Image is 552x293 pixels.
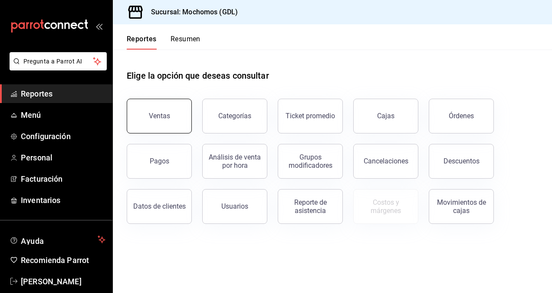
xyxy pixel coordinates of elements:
button: Descuentos [429,144,494,179]
span: Configuración [21,130,105,142]
button: Análisis de venta por hora [202,144,267,179]
div: Análisis de venta por hora [208,153,262,170]
a: Pregunta a Parrot AI [6,63,107,72]
button: Resumen [171,35,200,50]
span: Inventarios [21,194,105,206]
a: Cajas [353,99,418,133]
h3: Sucursal: Mochomos (GDL) [144,7,238,17]
button: Pregunta a Parrot AI [10,52,107,70]
span: Personal [21,152,105,163]
button: Reporte de asistencia [278,189,343,224]
button: open_drawer_menu [95,23,102,30]
button: Datos de clientes [127,189,192,224]
button: Reportes [127,35,157,50]
div: Movimientos de cajas [434,198,488,215]
div: Ventas [149,112,170,120]
h1: Elige la opción que deseas consultar [127,69,269,82]
div: Cancelaciones [364,157,408,165]
button: Ventas [127,99,192,133]
button: Grupos modificadores [278,144,343,179]
div: Cajas [377,111,395,121]
button: Contrata inventarios para ver este reporte [353,189,418,224]
div: Reporte de asistencia [283,198,337,215]
span: Pregunta a Parrot AI [23,57,93,66]
button: Usuarios [202,189,267,224]
div: Usuarios [221,202,248,210]
span: Ayuda [21,234,94,245]
button: Categorías [202,99,267,133]
div: Grupos modificadores [283,153,337,170]
div: Datos de clientes [133,202,186,210]
div: Costos y márgenes [359,198,413,215]
div: Descuentos [444,157,480,165]
div: Ticket promedio [286,112,335,120]
div: Categorías [218,112,251,120]
button: Movimientos de cajas [429,189,494,224]
span: Reportes [21,88,105,100]
span: Facturación [21,173,105,185]
button: Órdenes [429,99,494,133]
span: [PERSON_NAME] [21,276,105,287]
span: Recomienda Parrot [21,254,105,266]
button: Pagos [127,144,192,179]
div: Órdenes [449,112,474,120]
button: Ticket promedio [278,99,343,133]
span: Menú [21,109,105,121]
div: Pagos [150,157,169,165]
div: navigation tabs [127,35,200,50]
button: Cancelaciones [353,144,418,179]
